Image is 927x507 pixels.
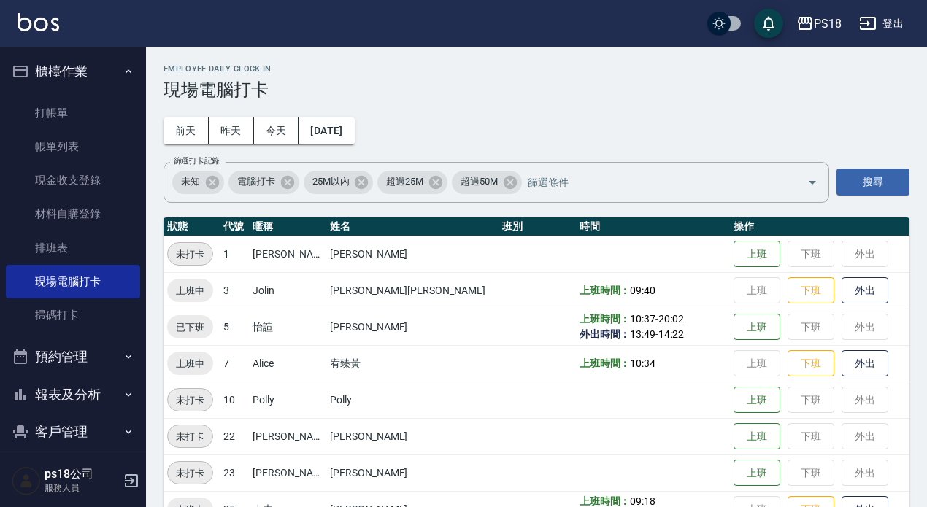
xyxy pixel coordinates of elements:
[6,265,140,298] a: 現場電腦打卡
[452,171,522,194] div: 超過50M
[576,217,731,236] th: 時間
[730,217,909,236] th: 操作
[524,169,782,195] input: 篩選條件
[630,285,655,296] span: 09:40
[734,387,780,414] button: 上班
[220,272,249,309] td: 3
[304,174,358,189] span: 25M以內
[6,163,140,197] a: 現金收支登錄
[6,96,140,130] a: 打帳單
[168,465,212,481] span: 未打卡
[658,328,684,340] span: 14:22
[836,169,909,196] button: 搜尋
[172,171,224,194] div: 未知
[168,429,212,444] span: 未打卡
[164,217,220,236] th: 狀態
[580,328,631,340] b: 外出時間：
[164,117,209,144] button: 前天
[220,382,249,418] td: 10
[249,418,326,454] td: [PERSON_NAME]
[220,217,249,236] th: 代號
[6,130,140,163] a: 帳單列表
[734,241,780,268] button: 上班
[167,356,213,371] span: 上班中
[842,350,888,377] button: 外出
[6,338,140,376] button: 預約管理
[164,80,909,100] h3: 現場電腦打卡
[249,272,326,309] td: Jolin
[377,171,447,194] div: 超過25M
[228,171,299,194] div: 電腦打卡
[167,320,213,335] span: 已下班
[209,117,254,144] button: 昨天
[299,117,354,144] button: [DATE]
[326,217,499,236] th: 姓名
[254,117,299,144] button: 今天
[630,495,655,507] span: 09:18
[220,454,249,491] td: 23
[172,174,209,189] span: 未知
[249,454,326,491] td: [PERSON_NAME]
[630,313,655,325] span: 10:37
[754,9,783,38] button: save
[18,13,59,31] img: Logo
[168,392,212,408] span: 未打卡
[6,53,140,90] button: 櫃檯作業
[304,171,374,194] div: 25M以內
[377,174,432,189] span: 超過25M
[734,314,780,341] button: 上班
[220,345,249,382] td: 7
[326,272,499,309] td: [PERSON_NAME][PERSON_NAME]
[580,313,631,325] b: 上班時間：
[249,236,326,272] td: [PERSON_NAME]
[580,495,631,507] b: 上班時間：
[326,454,499,491] td: [PERSON_NAME]
[630,357,655,369] span: 10:34
[326,345,499,382] td: 宥臻黃
[168,247,212,262] span: 未打卡
[220,309,249,345] td: 5
[853,10,909,37] button: 登出
[6,451,140,489] button: 員工及薪資
[249,382,326,418] td: Polly
[788,350,834,377] button: 下班
[788,277,834,304] button: 下班
[167,283,213,298] span: 上班中
[499,217,576,236] th: 班別
[801,171,824,194] button: Open
[326,236,499,272] td: [PERSON_NAME]
[164,64,909,74] h2: Employee Daily Clock In
[734,423,780,450] button: 上班
[45,481,119,495] p: 服務人員
[580,357,631,369] b: 上班時間：
[249,217,326,236] th: 暱稱
[12,466,41,495] img: Person
[658,313,684,325] span: 20:02
[576,309,731,345] td: - -
[791,9,847,39] button: PS18
[45,467,119,481] h5: ps18公司
[452,174,507,189] span: 超過50M
[842,277,888,304] button: 外出
[174,155,220,166] label: 篩選打卡記錄
[228,174,284,189] span: 電腦打卡
[6,298,140,332] a: 掃碼打卡
[249,309,326,345] td: 怡諠
[326,382,499,418] td: Polly
[734,460,780,487] button: 上班
[220,418,249,454] td: 22
[6,376,140,414] button: 報表及分析
[220,236,249,272] td: 1
[326,309,499,345] td: [PERSON_NAME]
[630,328,655,340] span: 13:49
[6,197,140,231] a: 材料自購登錄
[249,345,326,382] td: Alice
[580,285,631,296] b: 上班時間：
[6,413,140,451] button: 客戶管理
[326,418,499,454] td: [PERSON_NAME]
[814,15,842,33] div: PS18
[6,231,140,265] a: 排班表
